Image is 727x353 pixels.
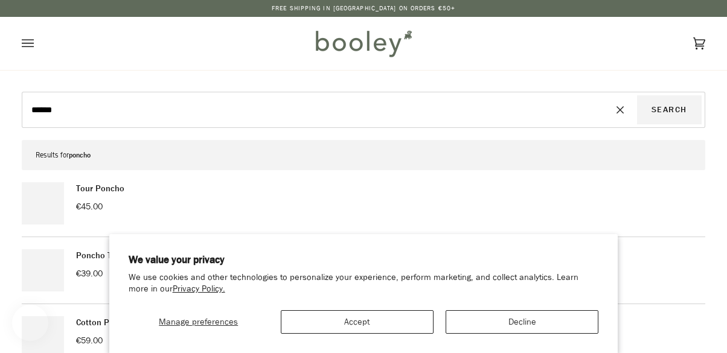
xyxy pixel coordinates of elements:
[25,95,604,124] input: Search our store
[637,95,702,124] button: Search
[69,150,91,161] span: poncho
[129,310,269,334] button: Manage preferences
[76,183,124,194] a: Tour Poncho
[159,316,238,328] span: Manage preferences
[22,249,64,291] a: Orca Poncho Towel Black - Booley Galway
[129,272,599,295] p: We use cookies and other technologies to personalize your experience, perform marketing, and coll...
[76,268,103,279] span: €39.00
[604,95,636,124] button: Reset
[272,4,455,13] p: Free Shipping in [GEOGRAPHIC_DATA] on Orders €50+
[76,201,103,212] span: €45.00
[76,335,103,346] span: €59.00
[310,26,416,61] img: Booley
[281,310,434,334] button: Accept
[76,250,130,261] a: Poncho Towel
[22,17,58,70] button: Open menu
[22,182,64,224] a: Trekmates Tour Poncho Chilli Pepper - Booley Galway
[12,305,48,341] iframe: Button to open loyalty program pop-up
[76,317,133,328] a: Cotton Poncho
[446,310,598,334] button: Decline
[129,253,599,267] h2: We value your privacy
[36,147,691,164] p: Results for
[173,283,225,294] a: Privacy Policy.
